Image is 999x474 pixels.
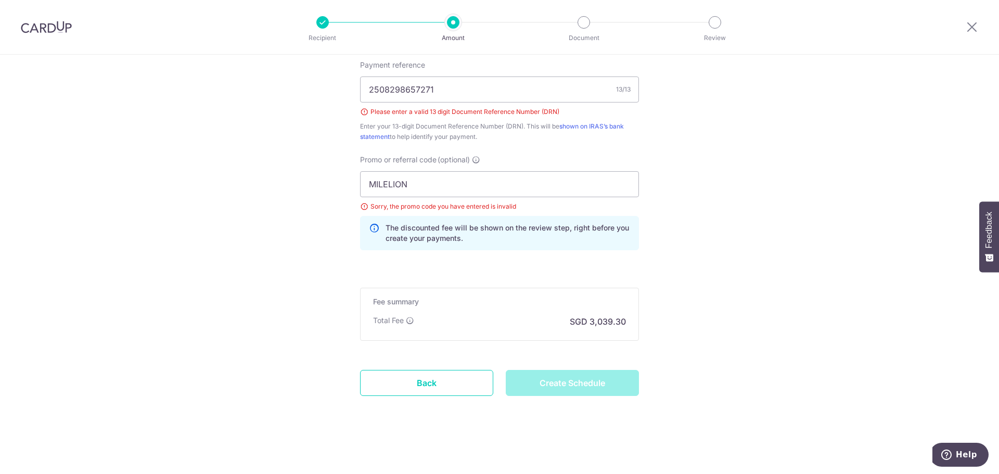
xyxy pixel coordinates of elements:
button: Feedback - Show survey [979,201,999,272]
div: 13/13 [616,84,631,95]
span: Promo or referral code [360,155,437,165]
h5: Fee summary [373,297,626,307]
p: Total Fee [373,315,404,326]
p: SGD 3,039.30 [570,315,626,328]
iframe: Opens a widget where you can find more information [932,443,989,469]
div: Please enter a valid 13 digit Document Reference Number (DRN) [360,107,639,117]
p: Amount [415,33,492,43]
div: Enter your 13-digit Document Reference Number (DRN). This will be to help identify your payment. [360,121,639,142]
span: (optional) [438,155,470,165]
p: The discounted fee will be shown on the review step, right before you create your payments. [386,223,630,244]
a: Back [360,370,493,396]
img: CardUp [21,21,72,33]
p: Review [676,33,753,43]
p: Recipient [284,33,361,43]
p: Document [545,33,622,43]
span: Payment reference [360,60,425,70]
div: Sorry, the promo code you have entered is invalid [360,201,639,212]
span: Feedback [984,212,994,248]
